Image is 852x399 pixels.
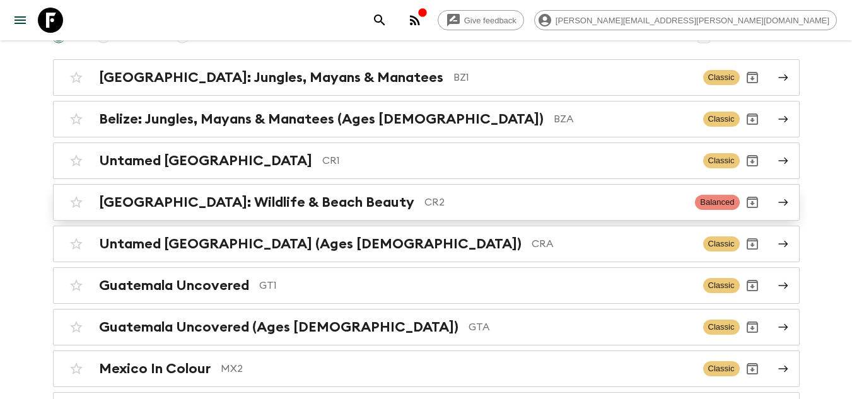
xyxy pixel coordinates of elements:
p: BZA [554,112,693,127]
h2: Belize: Jungles, Mayans & Manatees (Ages [DEMOGRAPHIC_DATA]) [99,111,544,127]
button: Archive [740,273,765,298]
button: Archive [740,107,765,132]
h2: [GEOGRAPHIC_DATA]: Jungles, Mayans & Manatees [99,69,443,86]
a: Mexico In ColourMX2ClassicArchive [53,350,800,387]
p: GTA [469,320,693,335]
span: Classic [703,278,740,293]
button: menu [8,8,33,33]
span: Classic [703,70,740,85]
a: Give feedback [438,10,524,30]
span: Classic [703,320,740,335]
span: Classic [703,236,740,252]
p: CR1 [322,153,693,168]
h2: [GEOGRAPHIC_DATA]: Wildlife & Beach Beauty [99,194,414,211]
p: CRA [532,236,693,252]
span: Give feedback [457,16,523,25]
a: Belize: Jungles, Mayans & Manatees (Ages [DEMOGRAPHIC_DATA])BZAClassicArchive [53,101,800,137]
h2: Guatemala Uncovered [99,277,249,294]
button: search adventures [367,8,392,33]
a: Untamed [GEOGRAPHIC_DATA]CR1ClassicArchive [53,142,800,179]
button: Archive [740,65,765,90]
a: [GEOGRAPHIC_DATA]: Wildlife & Beach BeautyCR2BalancedArchive [53,184,800,221]
a: Guatemala Uncovered (Ages [DEMOGRAPHIC_DATA])GTAClassicArchive [53,309,800,345]
button: Archive [740,148,765,173]
p: BZ1 [453,70,693,85]
a: Untamed [GEOGRAPHIC_DATA] (Ages [DEMOGRAPHIC_DATA])CRAClassicArchive [53,226,800,262]
h2: Guatemala Uncovered (Ages [DEMOGRAPHIC_DATA]) [99,319,458,335]
h2: Mexico In Colour [99,361,211,377]
button: Archive [740,356,765,381]
p: CR2 [424,195,686,210]
h2: Untamed [GEOGRAPHIC_DATA] [99,153,312,169]
h2: Untamed [GEOGRAPHIC_DATA] (Ages [DEMOGRAPHIC_DATA]) [99,236,522,252]
span: Classic [703,153,740,168]
p: GT1 [259,278,693,293]
p: MX2 [221,361,693,376]
span: Balanced [695,195,739,210]
a: Guatemala UncoveredGT1ClassicArchive [53,267,800,304]
button: Archive [740,190,765,215]
span: Classic [703,361,740,376]
span: Classic [703,112,740,127]
a: [GEOGRAPHIC_DATA]: Jungles, Mayans & ManateesBZ1ClassicArchive [53,59,800,96]
button: Archive [740,231,765,257]
button: Archive [740,315,765,340]
div: [PERSON_NAME][EMAIL_ADDRESS][PERSON_NAME][DOMAIN_NAME] [534,10,837,30]
span: [PERSON_NAME][EMAIL_ADDRESS][PERSON_NAME][DOMAIN_NAME] [549,16,836,25]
